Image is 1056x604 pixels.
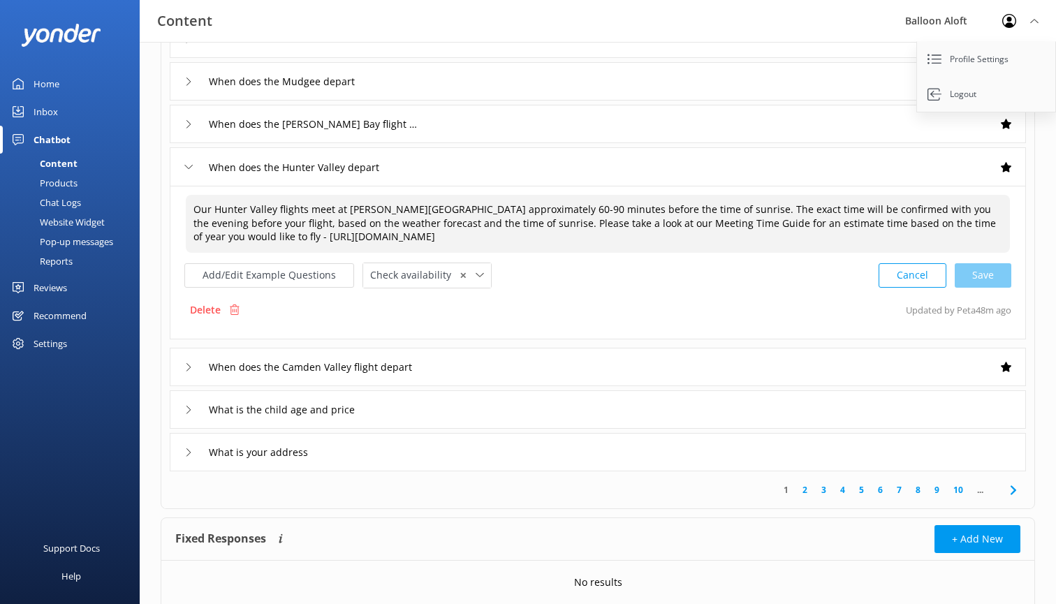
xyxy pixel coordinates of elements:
[61,562,81,590] div: Help
[8,173,78,193] div: Products
[934,525,1020,553] button: + Add New
[906,297,1011,323] p: Updated by Peta 48m ago
[970,483,990,496] span: ...
[34,274,67,302] div: Reviews
[852,483,871,496] a: 5
[34,330,67,358] div: Settings
[890,483,909,496] a: 7
[190,302,221,318] p: Delete
[8,154,140,173] a: Content
[927,483,946,496] a: 9
[175,525,266,553] h4: Fixed Responses
[879,263,946,288] button: Cancel
[34,126,71,154] div: Chatbot
[157,10,212,32] h3: Content
[8,251,140,271] a: Reports
[8,232,113,251] div: Pop-up messages
[34,70,59,98] div: Home
[814,483,833,496] a: 3
[186,195,1010,253] textarea: Our Hunter Valley flights meet at [PERSON_NAME][GEOGRAPHIC_DATA] approximately 60-90 minutes befo...
[833,483,852,496] a: 4
[370,267,460,283] span: Check availability
[184,263,354,288] button: Add/Edit Example Questions
[8,232,140,251] a: Pop-up messages
[8,154,78,173] div: Content
[21,24,101,47] img: yonder-white-logo.png
[8,193,140,212] a: Chat Logs
[8,212,140,232] a: Website Widget
[8,212,105,232] div: Website Widget
[43,534,100,562] div: Support Docs
[909,483,927,496] a: 8
[460,269,467,282] span: ✕
[795,483,814,496] a: 2
[8,173,140,193] a: Products
[8,193,81,212] div: Chat Logs
[34,302,87,330] div: Recommend
[871,483,890,496] a: 6
[777,483,795,496] a: 1
[34,98,58,126] div: Inbox
[8,251,73,271] div: Reports
[574,575,622,590] p: No results
[946,483,970,496] a: 10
